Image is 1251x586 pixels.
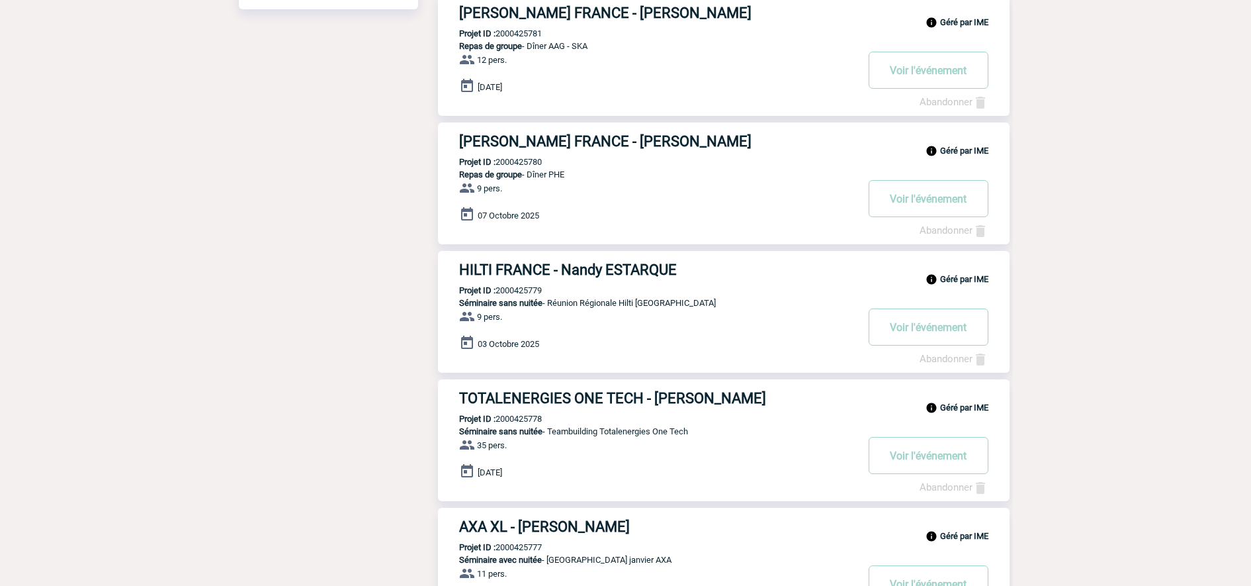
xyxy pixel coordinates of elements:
[438,5,1010,21] a: [PERSON_NAME] FRANCE - [PERSON_NAME]
[459,28,496,38] b: Projet ID :
[477,440,507,450] span: 35 pers.
[459,298,542,308] span: Séminaire sans nuitée
[869,180,988,217] button: Voir l'événement
[478,467,502,477] span: [DATE]
[438,426,856,436] p: - Teambuilding Totalenergies One Tech
[438,542,542,552] p: 2000425777
[920,96,988,108] a: Abandonner
[926,145,937,157] img: info_black_24dp.svg
[478,339,539,349] span: 03 Octobre 2025
[438,285,542,295] p: 2000425779
[438,41,856,51] p: - Dîner AAG - SKA
[459,285,496,295] b: Projet ID :
[478,211,539,220] span: 07 Octobre 2025
[438,518,1010,535] a: AXA XL - [PERSON_NAME]
[459,542,496,552] b: Projet ID :
[926,17,937,28] img: info_black_24dp.svg
[926,402,937,414] img: info_black_24dp.svg
[438,390,1010,407] a: TOTALENERGIES ONE TECH - [PERSON_NAME]
[477,312,502,322] span: 9 pers.
[459,518,856,535] h3: AXA XL - [PERSON_NAME]
[920,481,988,493] a: Abandonner
[438,555,856,565] p: - [GEOGRAPHIC_DATA] janvier AXA
[869,309,988,346] button: Voir l'événement
[438,28,542,38] p: 2000425781
[438,133,1010,150] a: [PERSON_NAME] FRANCE - [PERSON_NAME]
[940,274,988,284] b: Géré par IME
[926,530,937,542] img: info_black_24dp.svg
[459,262,856,278] h3: HILTI FRANCE - Nandy ESTARQUE
[926,273,937,285] img: info_black_24dp.svg
[477,183,502,193] span: 9 pers.
[477,569,507,579] span: 11 pers.
[920,353,988,365] a: Abandonner
[940,146,988,156] b: Géré par IME
[920,224,988,236] a: Abandonner
[940,531,988,541] b: Géré par IME
[459,555,542,565] span: Séminaire avec nuitée
[459,5,856,21] h3: [PERSON_NAME] FRANCE - [PERSON_NAME]
[940,403,988,413] b: Géré par IME
[438,170,856,179] p: - Dîner PHE
[438,262,1010,278] a: HILTI FRANCE - Nandy ESTARQUE
[940,17,988,27] b: Géré par IME
[869,52,988,89] button: Voir l'événement
[438,157,542,167] p: 2000425780
[438,298,856,308] p: - Réunion Régionale Hilti [GEOGRAPHIC_DATA]
[869,437,988,474] button: Voir l'événement
[459,157,496,167] b: Projet ID :
[459,170,522,179] span: Repas de groupe
[477,55,507,65] span: 12 pers.
[478,82,502,92] span: [DATE]
[438,414,542,424] p: 2000425778
[459,390,856,407] h3: TOTALENERGIES ONE TECH - [PERSON_NAME]
[459,426,542,436] span: Séminaire sans nuitée
[459,414,496,424] b: Projet ID :
[459,133,856,150] h3: [PERSON_NAME] FRANCE - [PERSON_NAME]
[459,41,522,51] span: Repas de groupe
